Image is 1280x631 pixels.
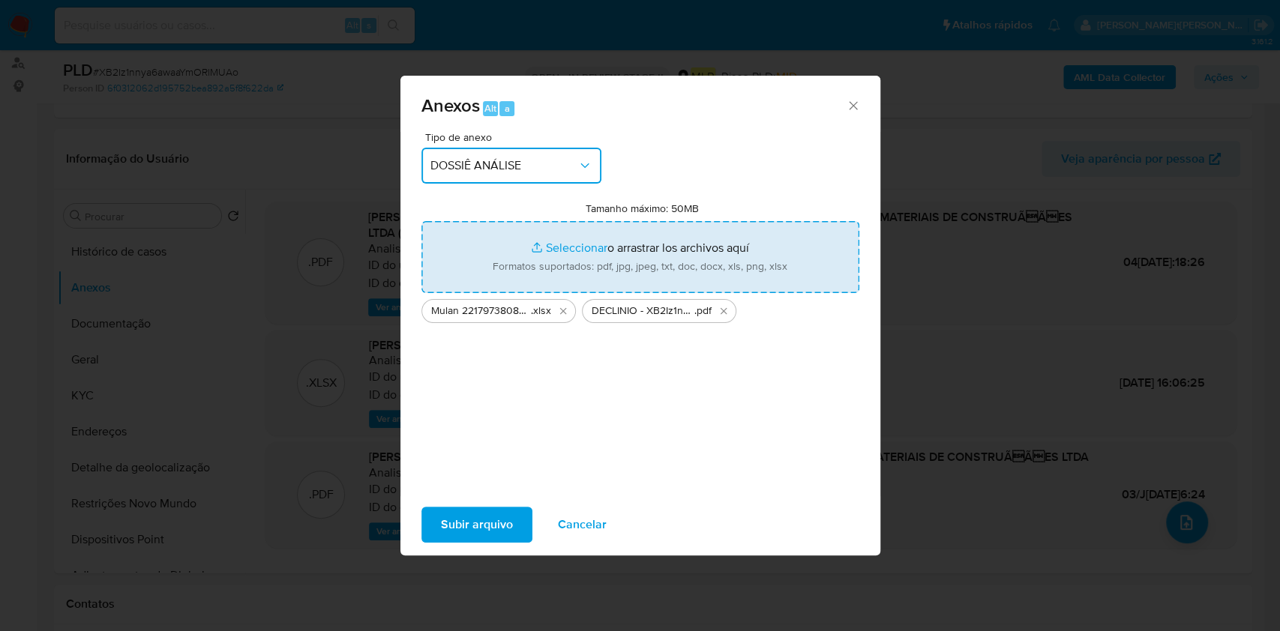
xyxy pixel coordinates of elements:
span: .xlsx [531,304,551,318]
span: Anexos [421,92,480,118]
span: DECLINIO - XB2Iz1nnya6awaaYmORlMUAo - CNPJ 00272662000200 - PREDIAL INDUSTRIA E COMERCIO DE MATER... [592,304,694,318]
button: Cancelar [538,507,626,543]
label: Tamanho máximo: 50MB [586,202,699,215]
button: DOSSIÊ ANÁLISE [421,148,601,184]
button: Eliminar DECLINIO - XB2Iz1nnya6awaaYmORlMUAo - CNPJ 00272662000200 - PREDIAL INDUSTRIA E COMERCIO... [715,302,733,320]
ul: Archivos seleccionados [421,293,859,323]
span: Tipo de anexo [425,132,605,142]
span: a [505,101,510,115]
button: Cerrar [846,98,859,112]
span: .pdf [694,304,712,318]
span: Subir arquivo [441,508,513,541]
span: DOSSIÊ ANÁLISE [430,158,577,173]
span: Mulan 2217973808_2025_10_06_17_41_50 [431,304,531,318]
span: Cancelar [558,508,607,541]
button: Subir arquivo [421,507,532,543]
button: Eliminar Mulan 2217973808_2025_10_06_17_41_50.xlsx [554,302,572,320]
span: Alt [484,101,496,115]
